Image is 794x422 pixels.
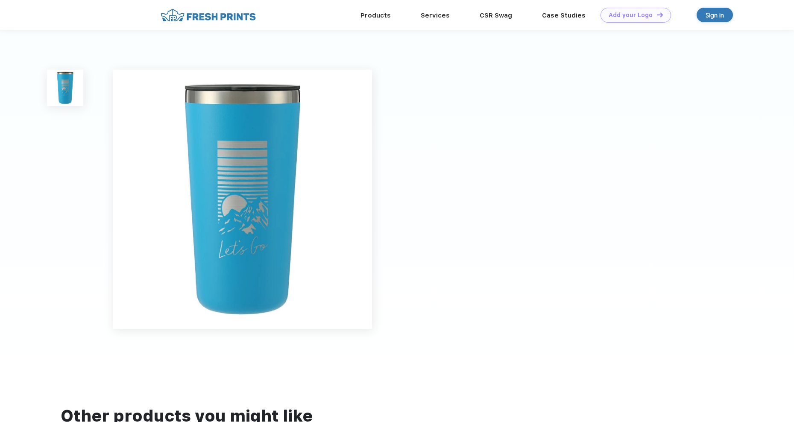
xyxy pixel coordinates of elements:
img: func=resize&h=100 [47,70,84,106]
a: Sign in [697,8,733,22]
img: func=resize&h=640 [113,70,372,329]
img: fo%20logo%202.webp [158,8,258,23]
img: DT [657,12,663,17]
a: Products [360,12,391,19]
div: Add your Logo [609,12,653,19]
div: Sign in [706,10,724,20]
